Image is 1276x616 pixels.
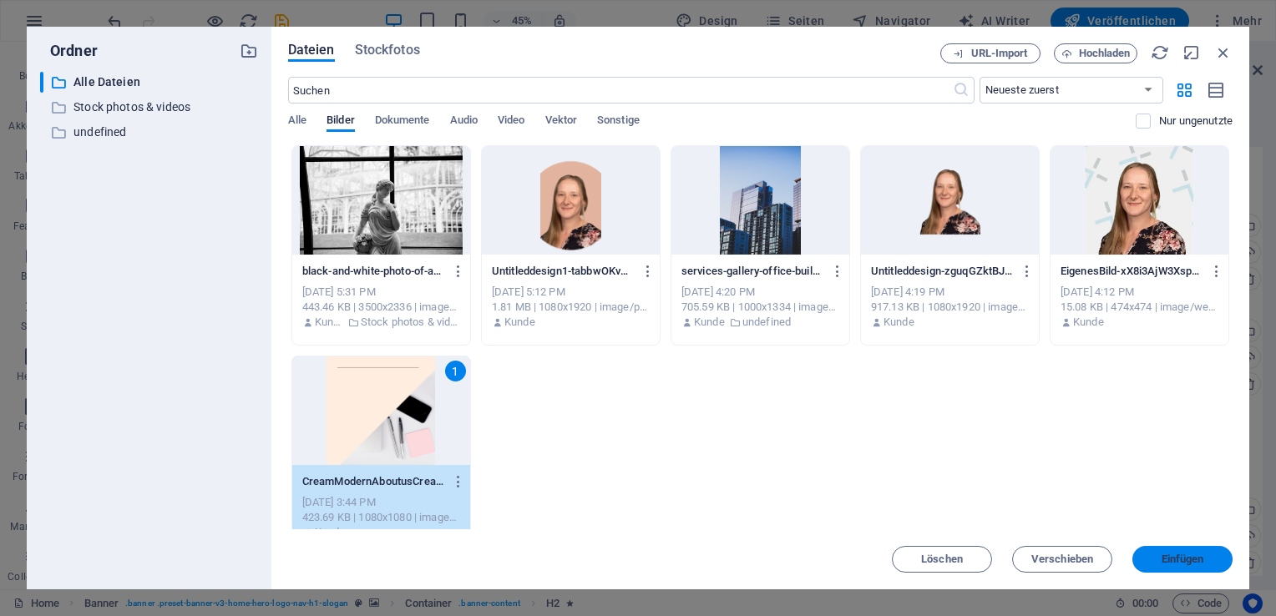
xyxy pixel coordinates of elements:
[871,285,1029,300] div: [DATE] 4:19 PM
[375,110,430,134] span: Dokumente
[492,300,650,315] div: 1.81 MB | 1080x1920 | image/png
[681,285,839,300] div: [DATE] 4:20 PM
[1132,546,1233,573] button: Einfügen
[681,264,824,279] p: services-gallery-office-building-6fc66zbhDTwCp6HoEv_ung.jpg
[240,42,258,60] i: Neuen Ordner erstellen
[327,110,355,134] span: Bilder
[302,474,445,489] p: CreamModernAboutusCreativeCompanyInstagramPost-yI__CY7MxUijIN9owXXt0Q.png
[1214,43,1233,62] i: Schließen
[445,361,466,381] div: 1
[742,315,791,330] p: undefined
[492,285,650,300] div: [DATE] 5:12 PM
[40,122,258,143] div: undefined
[504,315,535,330] p: Kunde
[694,315,725,330] p: Kunde
[871,300,1029,315] div: 917.13 KB | 1080x1920 | image/png
[315,525,346,540] p: Kunde
[450,110,478,134] span: Audio
[498,110,524,134] span: Video
[288,110,306,134] span: Alle
[940,43,1041,63] button: URL-Import
[1162,554,1204,564] span: Einfügen
[40,97,258,118] div: Stock photos & videos
[288,77,953,104] input: Suchen
[1061,285,1218,300] div: [DATE] 4:12 PM
[1073,315,1104,330] p: Kunde
[1031,554,1093,564] span: Verschieben
[40,72,43,93] div: ​
[302,264,445,279] p: black-and-white-photo-of-a-marble-statue-in-a-glass-botanical-garden-in-curitiba--FZ6qn4H6nKF6RXb...
[1182,43,1201,62] i: Minimieren
[597,110,640,134] span: Sonstige
[1079,48,1131,58] span: Hochladen
[1061,264,1203,279] p: EigenesBild-xX8i3AjW3XspG3pJc4bh3w.webp
[302,300,460,315] div: 443.46 KB | 3500x2336 | image/jpeg
[302,285,460,300] div: [DATE] 5:31 PM
[681,300,839,315] div: 705.59 KB | 1000x1334 | image/jpeg
[302,495,460,510] div: [DATE] 3:44 PM
[492,264,635,279] p: Untitleddesign1-tabbwOKvDJOb0_khyuZjVw.png
[921,554,963,564] span: Löschen
[1061,300,1218,315] div: 15.08 KB | 474x474 | image/webp
[302,510,460,525] div: 423.69 KB | 1080x1080 | image/png
[892,546,992,573] button: Löschen
[73,73,227,92] p: Alle Dateien
[355,40,420,60] span: Stockfotos
[884,315,914,330] p: Kunde
[1151,43,1169,62] i: Neu laden
[971,48,1028,58] span: URL-Import
[73,123,227,142] p: undefined
[315,315,343,330] p: Kunde
[1012,546,1112,573] button: Verschieben
[871,264,1014,279] p: Untitleddesign-zguqGZktBJ4bR_1tSGRdbg.png
[73,98,227,117] p: Stock photos & videos
[361,315,460,330] p: Stock photos & videos
[1054,43,1137,63] button: Hochladen
[1159,114,1233,129] p: Zeigt nur Dateien an, die nicht auf der Website verwendet werden. Dateien, die während dieser Sit...
[545,110,578,134] span: Vektor
[40,40,98,62] p: Ordner
[288,40,335,60] span: Dateien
